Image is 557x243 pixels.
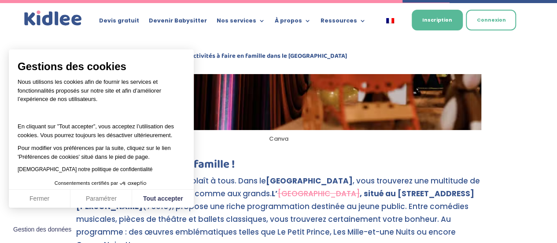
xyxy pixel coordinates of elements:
button: Fermer [9,190,70,208]
button: Consentements certifiés par [50,178,152,189]
strong: , situé au [STREET_ADDRESS][PERSON_NAME] [76,188,474,212]
strong: Notre sélection de superbes activités à faire en famille dans le [GEOGRAPHIC_DATA] [108,51,347,61]
a: Kidlee Logo [22,9,84,28]
button: Tout accepter [132,190,194,208]
h3: Savourez le théâtre en famille ! [76,159,481,175]
p: Pour modifier vos préférences par la suite, cliquez sur le lien 'Préférences de cookies' situé da... [18,144,185,161]
a: [GEOGRAPHIC_DATA] [277,188,360,199]
span: Gestions des cookies [18,60,185,73]
svg: Axeptio [120,170,146,197]
p: Nous utilisons les cookies afin de fournir les services et fonctionnalités proposés sur notre sit... [18,78,185,109]
button: Paramétrer [70,190,132,208]
a: Devenir Babysitter [149,18,207,27]
figcaption: Canva [76,133,481,146]
a: Inscription [412,10,463,30]
strong: L’ [272,188,277,199]
a: [DEMOGRAPHIC_DATA] notre politique de confidentialité [18,166,152,172]
a: Devis gratuit [99,18,139,27]
img: logo_kidlee_bleu [22,9,84,28]
span: Consentements certifiés par [55,181,118,186]
button: Gestion des données [8,221,77,239]
span: Gestion des données [13,226,71,234]
a: À propos [275,18,311,27]
strong: [GEOGRAPHIC_DATA] [266,176,353,186]
p: En cliquant sur ”Tout accepter”, vous acceptez l’utilisation des cookies. Vous pourrez toujours l... [18,114,185,140]
img: Français [386,18,394,23]
a: Ressources [321,18,366,27]
a: Connexion [466,10,516,30]
a: Nos services [217,18,265,27]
